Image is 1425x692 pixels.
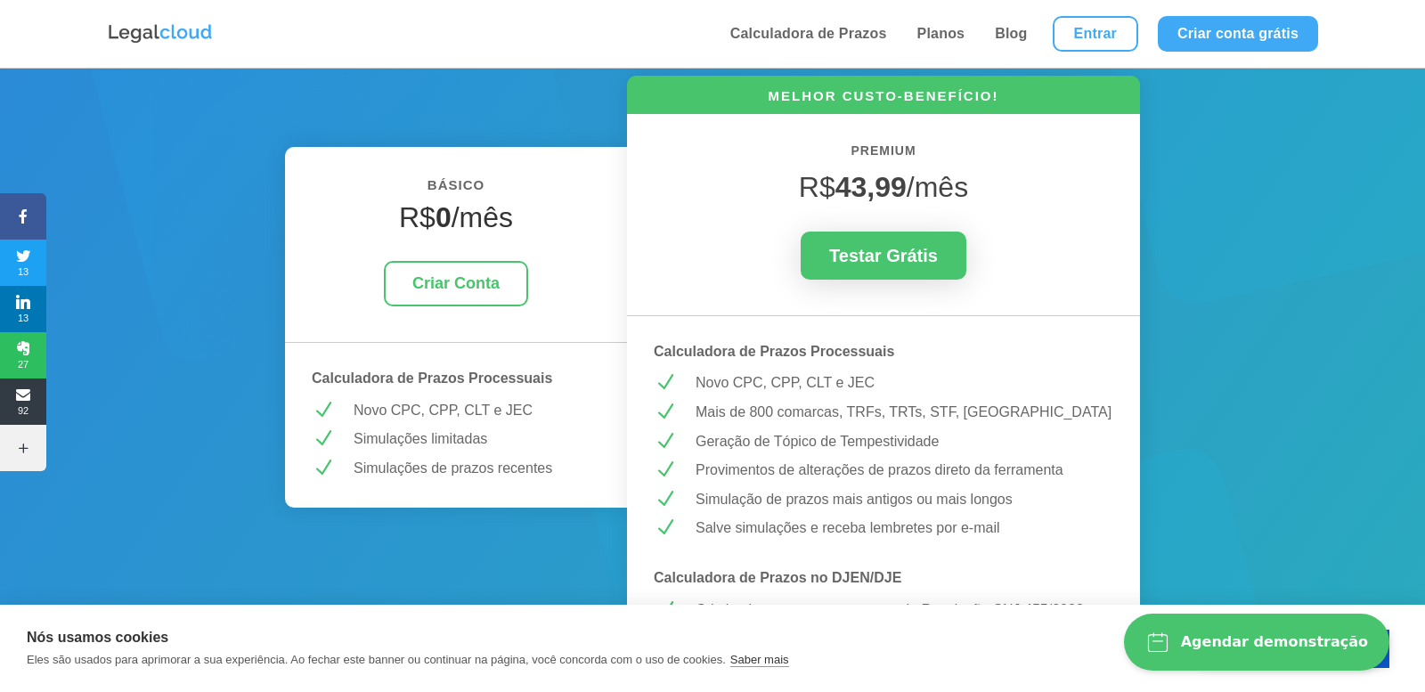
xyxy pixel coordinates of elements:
p: Novo CPC, CPP, CLT e JEC [696,371,1113,395]
p: Eles são usados para aprimorar a sua experiência. Ao fechar este banner ou continuar na página, v... [27,653,726,666]
span: R$ /mês [799,171,968,203]
a: Testar Grátis [801,232,966,280]
span: N [312,457,334,479]
h6: PREMIUM [654,141,1113,171]
span: N [654,488,676,510]
span: N [654,598,676,621]
span: N [654,459,676,481]
strong: Calculadora de Prazos Processuais [312,370,552,386]
img: Logo da Legalcloud [107,22,214,45]
p: Provimentos de alterações de prazos direto da ferramenta [696,459,1113,482]
strong: Nós usamos cookies [27,630,168,645]
h6: BÁSICO [312,174,600,206]
p: Simulação de prazos mais antigos ou mais longos [696,488,1113,511]
span: N [654,517,676,539]
p: Simulações limitadas [354,427,600,451]
p: Geração de Tópico de Tempestividade [696,430,1113,453]
a: Entrar [1053,16,1138,52]
a: Criar Conta [384,261,528,306]
a: Criar conta grátis [1158,16,1318,52]
p: Mais de 800 comarcas, TRFs, TRTs, STF, [GEOGRAPHIC_DATA] [696,401,1113,424]
strong: Calculadora de Prazos no DJEN/DJE [654,570,901,585]
strong: 43,99 [835,171,907,203]
strong: 0 [436,201,452,233]
h6: MELHOR CUSTO-BENEFÍCIO! [627,86,1140,114]
span: N [312,399,334,421]
span: N [654,430,676,452]
strong: Calculadora de Prazos Processuais [654,344,894,359]
p: Simulações de prazos recentes [354,457,600,480]
p: Salve simulações e receba lembretes por e-mail [696,517,1113,540]
a: Saber mais [730,653,789,667]
h4: R$ /mês [312,200,600,243]
span: N [312,427,334,450]
span: N [654,371,676,394]
span: N [654,401,676,423]
p: Otimizada para as novas regras da Resolução CNJ 455/2022 [696,598,1113,622]
p: Novo CPC, CPP, CLT e JEC [354,399,600,422]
